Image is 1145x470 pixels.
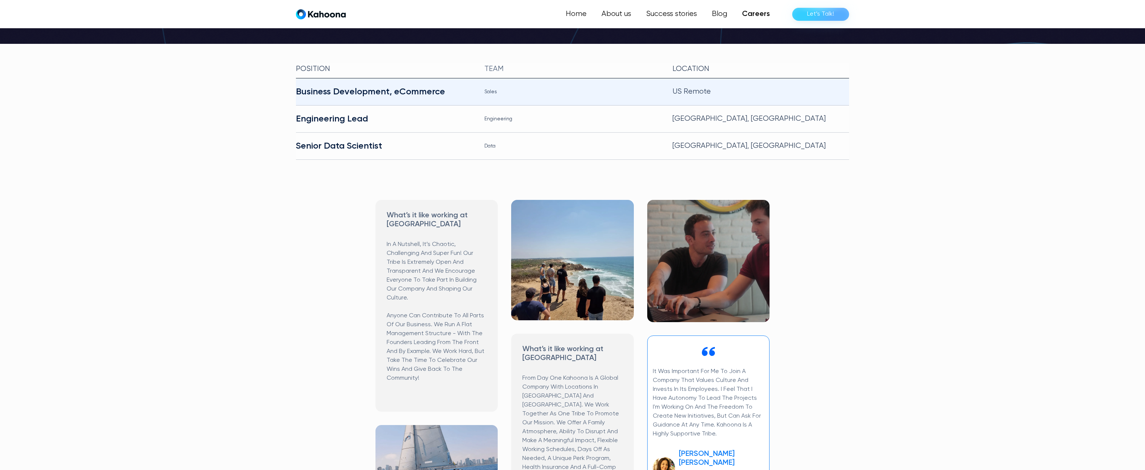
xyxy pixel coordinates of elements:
[296,106,849,133] a: Engineering LeadEngineering[GEOGRAPHIC_DATA], [GEOGRAPHIC_DATA]
[296,113,472,125] div: Engineering Lead
[484,113,661,125] div: Engineering
[484,63,661,75] div: team
[387,211,487,229] h3: What’s it like working at [GEOGRAPHIC_DATA]
[484,140,661,152] div: Data
[484,86,661,98] div: Sales
[522,345,622,363] h3: What’s it like working at [GEOGRAPHIC_DATA]
[673,140,849,152] div: [GEOGRAPHIC_DATA], [GEOGRAPHIC_DATA]
[296,63,472,75] div: Position
[296,78,849,106] a: Business Development, eCommerceSalesUS Remote
[704,7,735,22] a: Blog
[792,8,849,21] a: Let’s Talk!
[673,113,849,125] div: [GEOGRAPHIC_DATA], [GEOGRAPHIC_DATA]
[673,86,849,98] div: US Remote
[653,367,764,438] p: It was important for me to join a company that values culture and invests in its employees. I fee...
[558,7,594,22] a: Home
[807,8,834,20] div: Let’s Talk!
[735,7,777,22] a: Careers
[387,240,487,383] p: In a nutshell, it’s chaotic, challenging and super fun! Our tribe is extremely open and transpare...
[639,7,704,22] a: Success stories
[296,86,472,98] div: Business Development, eCommerce
[296,133,849,160] a: Senior Data ScientistData[GEOGRAPHIC_DATA], [GEOGRAPHIC_DATA]
[594,7,639,22] a: About us
[296,9,346,20] a: home
[679,450,764,467] h3: [PERSON_NAME] [PERSON_NAME]
[673,63,849,75] div: Location
[296,140,472,152] div: Senior Data Scientist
